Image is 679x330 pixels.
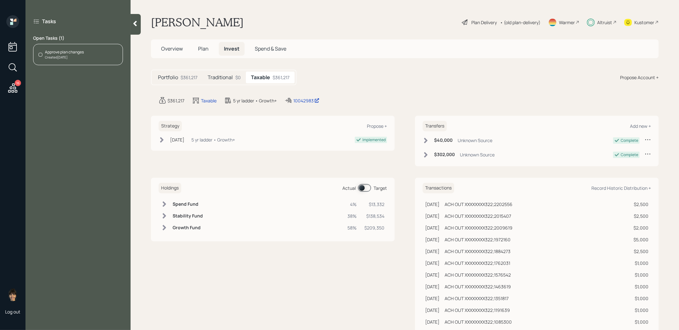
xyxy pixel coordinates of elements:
div: Altruist [597,19,612,26]
div: Kustomer [634,19,654,26]
div: ACH OUT XXXXXXXX322;1884273 [445,248,511,255]
div: $361,217 [181,74,197,81]
div: [DATE] [425,272,440,278]
h5: Taxable [251,74,270,80]
div: [DATE] [170,136,184,143]
div: 58% [347,224,357,231]
h6: Spend Fund [173,202,203,207]
div: ACH OUT XXXXXXXX322;1463619 [445,283,511,290]
div: $2,500 [633,201,648,208]
div: Complete [621,152,638,158]
div: Propose + [367,123,387,129]
div: Target [374,185,387,191]
div: ACH OUT XXXXXXXX322;1762031 [445,260,510,266]
div: $2,500 [633,248,648,255]
span: Plan [198,45,209,52]
div: $2,500 [633,213,648,219]
div: ACH OUT XXXXXXXX322;1085300 [445,319,512,325]
div: Propose Account + [620,74,659,81]
div: ACH OUT XXXXXXXX322;2009619 [445,224,512,231]
div: ACH OUT XXXXXXXX322;1191639 [445,307,510,313]
div: [DATE] [425,307,440,313]
div: ACH OUT XXXXXXXX322;1351817 [445,295,509,302]
h6: Transfers [423,121,447,131]
div: $1,000 [633,307,648,313]
h6: Stability Fund [173,213,203,219]
div: $1,000 [633,295,648,302]
div: $209,350 [364,224,384,231]
span: Overview [161,45,183,52]
div: $1,000 [633,272,648,278]
div: [DATE] [425,248,440,255]
h6: Growth Fund [173,225,203,230]
div: Log out [5,309,20,315]
span: Spend & Save [255,45,286,52]
div: Unknown Source [460,151,495,158]
div: $0 [235,74,241,81]
div: 10042983 [293,97,319,104]
h1: [PERSON_NAME] [151,15,244,29]
div: 16 [15,80,21,86]
h6: Holdings [159,183,181,193]
div: [DATE] [425,236,440,243]
div: Complete [621,138,638,143]
div: Unknown Source [458,137,492,144]
h6: $40,000 [434,138,453,143]
h5: Portfolio [158,74,178,80]
div: Add new + [630,123,651,129]
div: Taxable [201,97,217,104]
div: [DATE] [425,319,440,325]
div: $2,000 [633,224,648,231]
h6: $302,000 [434,152,455,157]
div: Record Historic Distribution + [591,185,651,191]
div: 5 yr ladder • Growth+ [191,136,235,143]
div: 38% [347,213,357,219]
div: 4% [347,201,357,208]
div: $1,000 [633,283,648,290]
div: ACH OUT XXXXXXXX322;2202556 [445,201,512,208]
label: Open Tasks ( 1 ) [33,35,123,41]
span: Invest [224,45,239,52]
div: $13,332 [364,201,384,208]
div: Approve plan changes [45,49,84,55]
div: • (old plan-delivery) [500,19,540,26]
div: $361,217 [168,97,184,104]
div: 5 yr ladder • Growth+ [233,97,277,104]
div: ACH OUT XXXXXXXX322;1576542 [445,272,511,278]
div: Implemented [362,137,386,143]
div: [DATE] [425,260,440,266]
div: [DATE] [425,295,440,302]
label: Tasks [42,18,56,25]
img: treva-nostdahl-headshot.png [6,288,19,301]
div: ACH OUT XXXXXXXX322;1972160 [445,236,511,243]
div: [DATE] [425,213,440,219]
div: $1,000 [633,260,648,266]
div: Created [DATE] [45,55,84,60]
div: Warmer [559,19,575,26]
h6: Strategy [159,121,182,131]
h6: Transactions [423,183,454,193]
div: $1,000 [633,319,648,325]
div: Actual [342,185,356,191]
div: [DATE] [425,283,440,290]
div: $361,217 [273,74,289,81]
div: [DATE] [425,224,440,231]
div: $5,000 [633,236,648,243]
div: ACH OUT XXXXXXXX322;2015407 [445,213,511,219]
h5: Traditional [208,74,233,80]
div: Plan Delivery [471,19,497,26]
div: $138,534 [364,213,384,219]
div: [DATE] [425,201,440,208]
